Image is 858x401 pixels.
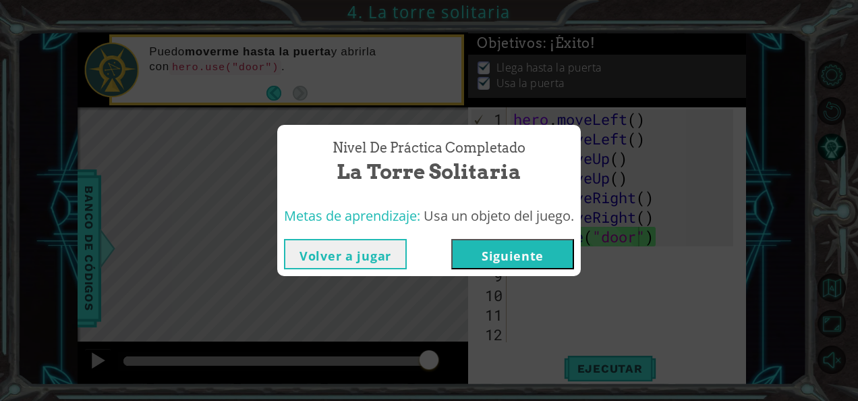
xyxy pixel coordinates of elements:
[337,157,521,186] span: La torre solitaria
[284,239,407,269] button: Volver a jugar
[333,138,525,158] span: Nivel de práctica Completado
[424,207,574,225] span: Usa un objeto del juego.
[451,239,574,269] button: Siguiente
[284,207,420,225] span: Metas de aprendizaje:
